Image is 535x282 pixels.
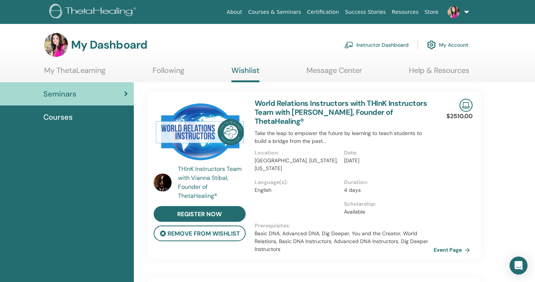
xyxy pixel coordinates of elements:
[178,165,247,200] a: THInK Instructors Team with Vianna Stibal, Founder of ThetaHealing®
[177,210,222,218] span: register now
[409,66,469,80] a: Help & Resources
[344,37,409,53] a: Instructor Dashboard
[44,66,105,80] a: My ThetaLearning
[255,98,427,126] a: World Relations Instructors with THInK Instructors Team with [PERSON_NAME], Founder of ThetaHealing®
[342,5,389,19] a: Success Stories
[255,230,434,253] p: Basic DNA, Advanced DNA, Dig Deeper, You and the Creator, World Relations, Basic DNA Instructors,...
[153,66,184,80] a: Following
[446,112,473,121] p: $2510.00
[255,129,434,145] p: Take the leap to empower the future by learning to teach students to build a bridge from the past...
[422,5,442,19] a: Store
[224,5,245,19] a: About
[43,111,73,123] span: Courses
[71,38,147,52] h3: My Dashboard
[427,37,468,53] a: My Account
[434,244,473,255] a: Event Page
[255,157,340,172] p: [GEOGRAPHIC_DATA], [US_STATE], [US_STATE]
[510,257,528,275] div: Open Intercom Messenger
[344,208,429,216] p: Available
[344,149,429,157] p: Date :
[49,4,139,21] img: logo.png
[44,33,68,57] img: default.jpg
[448,6,459,18] img: default.jpg
[255,186,340,194] p: English
[344,200,429,208] p: Scholarship :
[427,39,436,51] img: cog.svg
[43,88,76,99] span: Seminars
[154,174,172,191] img: default.jpg
[304,5,342,19] a: Certification
[154,99,246,167] img: World Relations Instructors
[307,66,362,80] a: Message Center
[255,222,434,230] p: Prerequisites :
[344,42,353,48] img: chalkboard-teacher.svg
[154,206,246,222] a: register now
[459,99,473,112] img: Live Online Seminar
[231,66,259,82] a: Wishlist
[344,157,429,165] p: [DATE]
[245,5,304,19] a: Courses & Seminars
[344,178,429,186] p: Duration :
[344,186,429,194] p: 4 days
[255,178,340,186] p: Language(s) :
[255,149,340,157] p: Location :
[389,5,422,19] a: Resources
[154,226,246,241] button: remove from wishlist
